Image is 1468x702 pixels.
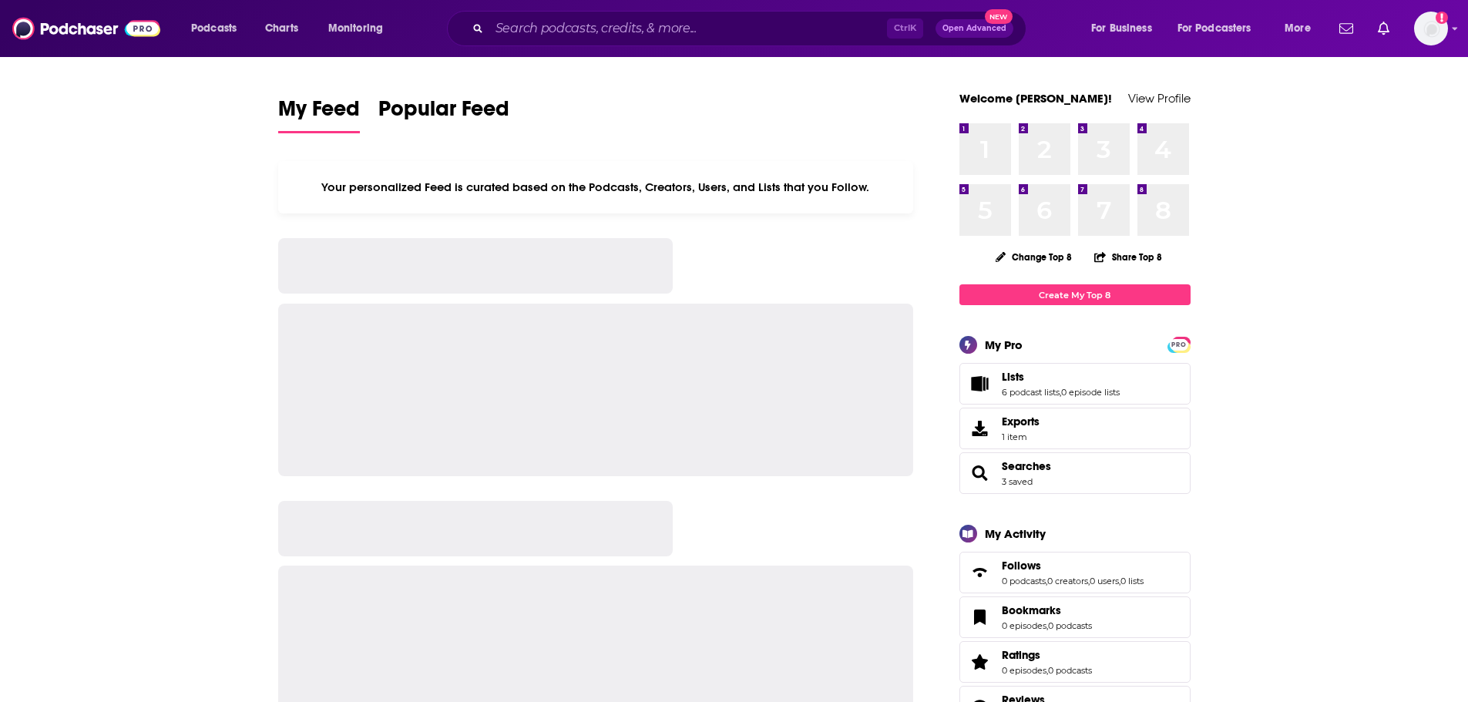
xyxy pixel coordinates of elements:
[1002,415,1040,428] span: Exports
[278,96,360,131] span: My Feed
[942,25,1006,32] span: Open Advanced
[959,363,1191,405] span: Lists
[1048,620,1092,631] a: 0 podcasts
[278,96,360,133] a: My Feed
[1091,18,1152,39] span: For Business
[1046,576,1047,586] span: ,
[1046,620,1048,631] span: ,
[255,16,307,41] a: Charts
[378,96,509,133] a: Popular Feed
[1119,576,1120,586] span: ,
[1002,620,1046,631] a: 0 episodes
[985,9,1013,24] span: New
[1048,665,1092,676] a: 0 podcasts
[1002,559,1041,573] span: Follows
[265,18,298,39] span: Charts
[1128,91,1191,106] a: View Profile
[1061,387,1120,398] a: 0 episode lists
[462,11,1041,46] div: Search podcasts, credits, & more...
[959,596,1191,638] span: Bookmarks
[1002,476,1033,487] a: 3 saved
[1436,12,1448,24] svg: Add a profile image
[959,408,1191,449] a: Exports
[1002,576,1046,586] a: 0 podcasts
[986,247,1082,267] button: Change Top 8
[965,562,996,583] a: Follows
[1002,387,1060,398] a: 6 podcast lists
[965,418,996,439] span: Exports
[959,552,1191,593] span: Follows
[1170,339,1188,351] span: PRO
[965,606,996,628] a: Bookmarks
[1274,16,1330,41] button: open menu
[1080,16,1171,41] button: open menu
[959,91,1112,106] a: Welcome [PERSON_NAME]!
[1414,12,1448,45] img: User Profile
[378,96,509,131] span: Popular Feed
[1002,559,1144,573] a: Follows
[1285,18,1311,39] span: More
[887,18,923,39] span: Ctrl K
[328,18,383,39] span: Monitoring
[1333,15,1359,42] a: Show notifications dropdown
[1170,338,1188,350] a: PRO
[965,462,996,484] a: Searches
[1414,12,1448,45] button: Show profile menu
[1002,370,1024,384] span: Lists
[180,16,257,41] button: open menu
[1002,648,1092,662] a: Ratings
[965,651,996,673] a: Ratings
[191,18,237,39] span: Podcasts
[1002,370,1120,384] a: Lists
[1002,603,1092,617] a: Bookmarks
[1060,387,1061,398] span: ,
[489,16,887,41] input: Search podcasts, credits, & more...
[959,284,1191,305] a: Create My Top 8
[959,452,1191,494] span: Searches
[1120,576,1144,586] a: 0 lists
[1002,665,1046,676] a: 0 episodes
[12,14,160,43] img: Podchaser - Follow, Share and Rate Podcasts
[1088,576,1090,586] span: ,
[1002,648,1040,662] span: Ratings
[959,641,1191,683] span: Ratings
[1090,576,1119,586] a: 0 users
[965,373,996,395] a: Lists
[985,526,1046,541] div: My Activity
[1414,12,1448,45] span: Logged in as ILATeam
[936,19,1013,38] button: Open AdvancedNew
[1002,603,1061,617] span: Bookmarks
[1177,18,1251,39] span: For Podcasters
[1167,16,1274,41] button: open menu
[1047,576,1088,586] a: 0 creators
[317,16,403,41] button: open menu
[1372,15,1396,42] a: Show notifications dropdown
[1046,665,1048,676] span: ,
[1002,459,1051,473] a: Searches
[985,338,1023,352] div: My Pro
[278,161,914,213] div: Your personalized Feed is curated based on the Podcasts, Creators, Users, and Lists that you Follow.
[1093,242,1163,272] button: Share Top 8
[1002,432,1040,442] span: 1 item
